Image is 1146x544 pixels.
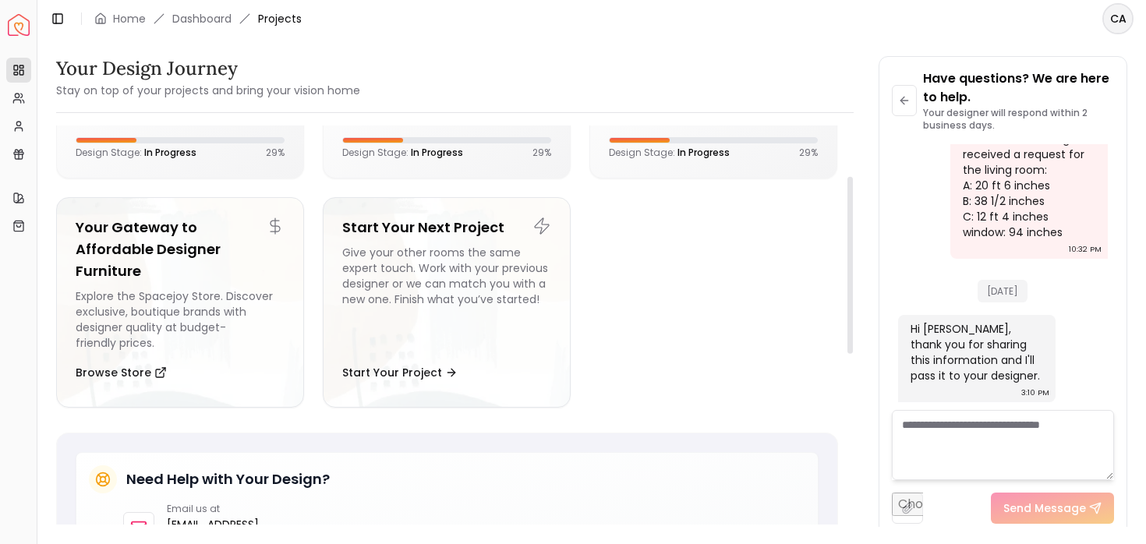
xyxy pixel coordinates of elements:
[923,69,1114,107] p: Have questions? We are here to help.
[411,146,463,159] span: In Progress
[911,321,1040,383] div: Hi [PERSON_NAME], thank you for sharing this information and I'll pass it to your designer.
[532,147,551,159] p: 29 %
[342,147,463,159] p: Design Stage:
[172,11,232,26] a: Dashboard
[342,217,551,238] h5: Start Your Next Project
[342,357,458,388] button: Start Your Project
[923,107,1114,132] p: Your designer will respond within 2 business days.
[76,217,285,282] h5: Your Gateway to Affordable Designer Furniture
[167,503,275,515] p: Email us at
[113,11,146,26] a: Home
[8,14,30,36] a: Spacejoy
[56,197,304,408] a: Your Gateway to Affordable Designer FurnitureExplore the Spacejoy Store. Discover exclusive, bout...
[8,14,30,36] img: Spacejoy Logo
[266,147,285,159] p: 29 %
[258,11,302,26] span: Projects
[76,147,196,159] p: Design Stage:
[1102,3,1134,34] button: CA
[609,147,730,159] p: Design Stage:
[1021,385,1049,401] div: 3:10 PM
[963,115,1092,240] div: here are the dimensions missing I received a request for the living room: A: 20 ft 6 inches B: 38...
[342,245,551,351] div: Give your other rooms the same expert touch. Work with your previous designer or we can match you...
[144,146,196,159] span: In Progress
[76,357,167,388] button: Browse Store
[799,147,818,159] p: 29 %
[978,280,1028,302] span: [DATE]
[56,83,360,98] small: Stay on top of your projects and bring your vision home
[1069,242,1102,257] div: 10:32 PM
[76,288,285,351] div: Explore the Spacejoy Store. Discover exclusive, boutique brands with designer quality at budget-f...
[677,146,730,159] span: In Progress
[56,56,360,81] h3: Your Design Journey
[94,11,302,26] nav: breadcrumb
[1104,5,1132,33] span: CA
[126,468,330,490] h5: Need Help with Your Design?
[323,197,571,408] a: Start Your Next ProjectGive your other rooms the same expert touch. Work with your previous desig...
